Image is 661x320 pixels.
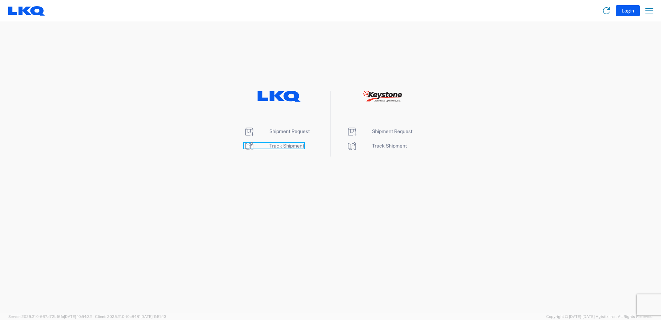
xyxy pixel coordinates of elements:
span: [DATE] 11:51:43 [140,314,166,319]
span: Copyright © [DATE]-[DATE] Agistix Inc., All Rights Reserved [546,313,653,320]
span: Server: 2025.21.0-667a72bf6fa [8,314,92,319]
span: [DATE] 10:54:32 [64,314,92,319]
a: Track Shipment [244,143,304,149]
span: Shipment Request [269,128,310,134]
span: Client: 2025.21.0-f0c8481 [95,314,166,319]
a: Shipment Request [244,128,310,134]
button: Login [616,5,640,16]
a: Track Shipment [346,143,407,149]
span: Shipment Request [372,128,412,134]
span: Track Shipment [269,143,304,149]
span: Track Shipment [372,143,407,149]
a: Shipment Request [346,128,412,134]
